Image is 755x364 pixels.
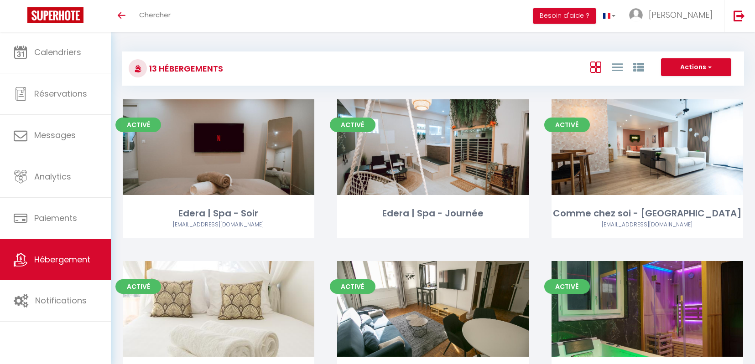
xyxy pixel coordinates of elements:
span: Activé [115,279,161,294]
span: Activé [330,118,375,132]
div: Airbnb [552,220,743,229]
span: Activé [330,279,375,294]
a: Vue en Box [590,59,601,74]
span: Notifications [35,295,87,306]
a: Vue par Groupe [633,59,644,74]
img: ... [629,8,643,22]
span: Activé [544,279,590,294]
span: Analytics [34,171,71,182]
div: Airbnb [123,220,314,229]
span: Paiements [34,212,77,224]
a: Vue en Liste [612,59,623,74]
div: Comme chez soi - [GEOGRAPHIC_DATA] [552,206,743,220]
div: Edera | Spa - Journée [337,206,529,220]
span: Messages [34,129,76,141]
button: Actions [661,58,731,77]
span: Chercher [139,10,171,20]
h3: 13 Hébergements [147,58,223,79]
span: Activé [544,118,590,132]
span: Calendriers [34,46,81,58]
span: [PERSON_NAME] [649,9,713,21]
span: Réservations [34,88,87,99]
span: Hébergement [34,254,90,265]
img: logout [734,10,745,21]
span: Activé [115,118,161,132]
div: Edera | Spa - Soir [123,206,314,220]
img: Super Booking [27,7,83,23]
button: Besoin d'aide ? [533,8,596,24]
